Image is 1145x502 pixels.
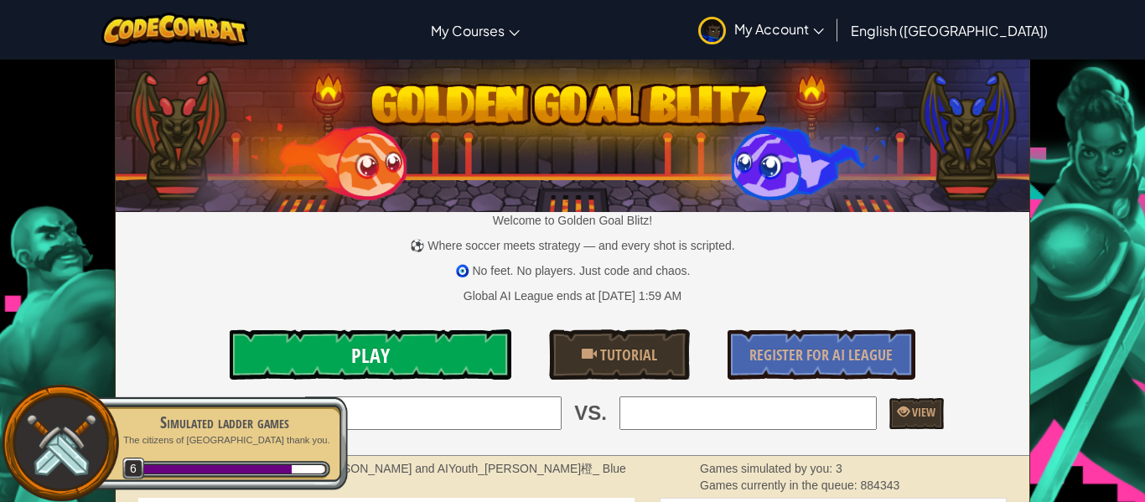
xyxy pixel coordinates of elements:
[698,17,726,44] img: avatar
[128,462,626,475] strong: Simulating match between AIYouth_[PERSON_NAME] and AIYouth_[PERSON_NAME]橙_ Blue
[351,342,390,369] span: Play
[842,8,1056,53] a: English ([GEOGRAPHIC_DATA])
[122,458,145,480] span: 6
[116,237,1030,254] p: ⚽ Where soccer meets strategy — and every shot is scripted.
[549,329,690,380] a: Tutorial
[851,22,1048,39] span: English ([GEOGRAPHIC_DATA])
[861,479,900,492] span: 884343
[116,212,1030,229] p: Welcome to Golden Goal Blitz!
[700,479,860,492] span: Games currently in the queue:
[574,399,607,427] span: VS.
[734,20,824,38] span: My Account
[700,462,836,475] span: Games simulated by you:
[431,22,505,39] span: My Courses
[23,406,99,482] img: swords.png
[690,3,832,56] a: My Account
[116,262,1030,279] p: 🧿 No feet. No players. Just code and chaos.
[749,344,893,365] span: Register for AI League
[116,53,1030,212] img: Golden Goal
[597,344,657,365] span: Tutorial
[422,8,528,53] a: My Courses
[728,329,915,380] a: Register for AI League
[909,404,935,420] span: View
[101,13,248,47] img: CodeCombat logo
[119,434,330,447] p: The citizens of [GEOGRAPHIC_DATA] thank you.
[464,287,681,304] div: Global AI League ends at [DATE] 1:59 AM
[836,462,842,475] span: 3
[119,411,330,434] div: Simulated ladder games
